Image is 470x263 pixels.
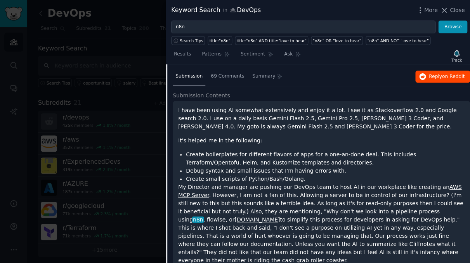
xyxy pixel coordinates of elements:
span: Patterns [202,51,221,58]
span: 69 Comments [211,73,244,80]
a: Sentiment [238,48,276,64]
button: Browse [438,21,467,34]
span: Ask [284,51,293,58]
span: Search Tips [180,38,203,43]
button: Track [449,48,465,64]
input: Try a keyword related to your business [171,21,435,34]
a: "n8n" OR "love to hear" [311,36,363,45]
div: Track [451,57,462,63]
span: Close [450,6,465,14]
li: Create small scripts of Python/Bash/Golang. [186,175,465,183]
a: [DOMAIN_NAME] [234,216,280,223]
div: title:"n8n" AND title:"love to hear" [236,38,306,43]
span: Summary [252,73,275,80]
div: Keyword Search DevOps [171,5,261,15]
li: Debug syntax and small issues that I'm having errors with. [186,167,465,175]
span: Submission Contents [173,92,230,100]
span: Sentiment [241,51,265,58]
span: in [223,7,227,14]
button: Close [440,6,465,14]
p: It's helped me in the following: [178,137,465,145]
span: Results [174,51,191,58]
li: Create boilerplates for different flavors of apps for a one-an-done deal. This includes Terraform... [186,151,465,167]
span: Submission [175,73,203,80]
span: More [424,6,438,14]
div: "n8n" OR "love to hear" [313,38,361,43]
a: title:"n8n" [208,36,232,45]
div: "n8n" AND NOT "love to hear" [367,38,428,43]
a: Results [171,48,194,64]
a: Ask [281,48,304,64]
a: title:"n8n" AND title:"love to hear" [235,36,308,45]
div: title:"n8n" [210,38,231,43]
button: Replyon Reddit [415,71,470,83]
a: "n8n" AND NOT "love to hear" [366,36,430,45]
button: More [416,6,438,14]
span: n8n [192,216,204,223]
a: Patterns [199,48,232,64]
span: Reply [429,73,465,80]
p: I have been using AI somewhat extensively and enjoy it a lot. I see it as Stackoverflow 2.0 and G... [178,106,465,131]
span: on Reddit [442,74,465,79]
button: Search Tips [171,36,205,45]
